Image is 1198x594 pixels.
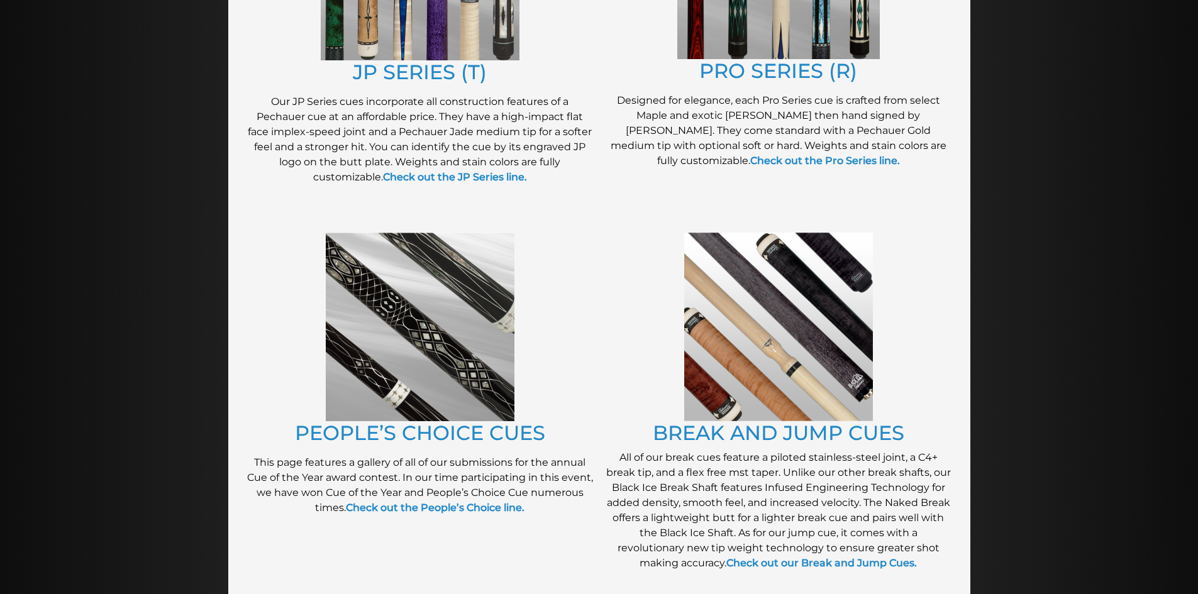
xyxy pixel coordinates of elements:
a: Check out the People’s Choice line. [346,502,524,514]
a: PEOPLE’S CHOICE CUES [295,421,545,445]
a: PRO SERIES (R) [699,58,857,83]
a: BREAK AND JUMP CUES [653,421,904,445]
p: Our JP Series cues incorporate all construction features of a Pechauer cue at an affordable price... [247,94,593,185]
a: Check out the JP Series line. [383,171,527,183]
a: Check out the Pro Series line. [750,155,900,167]
p: Designed for elegance, each Pro Series cue is crafted from select Maple and exotic [PERSON_NAME] ... [606,93,951,168]
a: JP SERIES (T) [353,60,487,84]
p: This page features a gallery of all of our submissions for the annual Cue of the Year award conte... [247,455,593,515]
p: All of our break cues feature a piloted stainless-steel joint, a C4+ break tip, and a flex free m... [606,450,951,571]
a: Check out our Break and Jump Cues. [726,557,917,569]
